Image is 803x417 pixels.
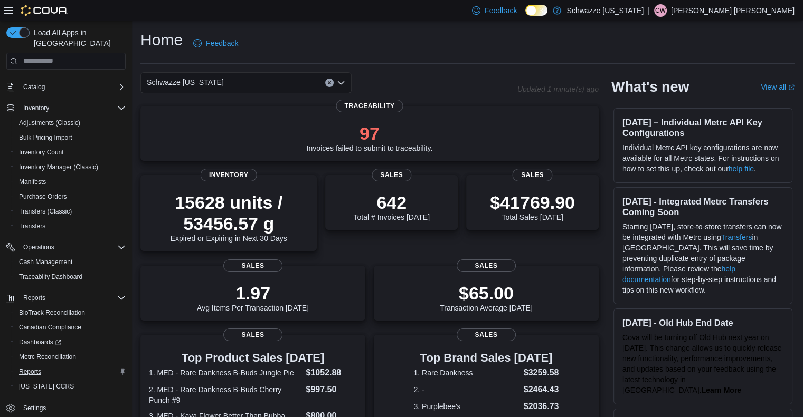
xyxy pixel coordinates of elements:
[201,169,257,181] span: Inventory
[2,400,130,415] button: Settings
[19,133,72,142] span: Bulk Pricing Import
[15,351,80,363] a: Metrc Reconciliation
[23,83,45,91] span: Catalog
[15,306,126,319] span: BioTrack Reconciliation
[622,317,783,328] h3: [DATE] - Old Hub End Date
[307,123,433,144] p: 97
[23,294,45,302] span: Reports
[189,33,242,54] a: Feedback
[197,283,309,304] p: 1.97
[490,192,575,213] p: $41769.90
[19,207,72,216] span: Transfers (Classic)
[19,308,85,317] span: BioTrack Reconciliation
[223,328,282,341] span: Sales
[513,169,552,181] span: Sales
[413,352,559,364] h3: Top Brand Sales [DATE]
[701,386,741,394] strong: Learn More
[19,241,59,254] button: Operations
[524,400,559,413] dd: $2036.73
[11,350,130,364] button: Metrc Reconciliation
[413,401,519,412] dt: 3. Purplebee's
[15,176,50,188] a: Manifests
[729,164,754,173] a: help file
[622,265,735,284] a: help documentation
[19,273,82,281] span: Traceabilty Dashboard
[525,5,547,16] input: Dark Mode
[15,205,76,218] a: Transfers (Classic)
[2,101,130,115] button: Inventory
[15,190,126,203] span: Purchase Orders
[15,220,50,232] a: Transfers
[19,192,67,201] span: Purchase Orders
[325,79,334,87] button: Clear input
[524,366,559,379] dd: $3259.58
[11,189,130,204] button: Purchase Orders
[11,204,130,219] button: Transfers (Classic)
[622,221,783,295] p: Starting [DATE], store-to-store transfers can now be integrated with Metrc using in [GEOGRAPHIC_D...
[223,259,282,272] span: Sales
[524,383,559,396] dd: $2464.43
[15,306,89,319] a: BioTrack Reconciliation
[622,117,783,138] h3: [DATE] – Individual Metrc API Key Configurations
[2,240,130,255] button: Operations
[15,321,126,334] span: Canadian Compliance
[15,256,126,268] span: Cash Management
[372,169,411,181] span: Sales
[15,365,126,378] span: Reports
[23,104,49,112] span: Inventory
[140,30,183,51] h1: Home
[306,366,356,379] dd: $1052.88
[485,5,517,16] span: Feedback
[2,80,130,94] button: Catalog
[19,222,45,230] span: Transfers
[15,380,78,393] a: [US_STATE] CCRS
[517,85,599,93] p: Updated 1 minute(s) ago
[11,174,130,189] button: Manifests
[15,380,126,393] span: Washington CCRS
[11,269,130,284] button: Traceabilty Dashboard
[721,233,752,241] a: Transfers
[15,365,45,378] a: Reports
[19,102,126,114] span: Inventory
[654,4,667,17] div: Connor Walters
[19,241,126,254] span: Operations
[19,292,126,304] span: Reports
[19,382,74,391] span: [US_STATE] CCRS
[671,4,795,17] p: [PERSON_NAME] [PERSON_NAME]
[11,145,130,160] button: Inventory Count
[19,367,41,376] span: Reports
[19,353,76,361] span: Metrc Reconciliation
[19,148,64,157] span: Inventory Count
[11,305,130,320] button: BioTrack Reconciliation
[11,255,130,269] button: Cash Management
[206,38,238,49] span: Feedback
[11,364,130,379] button: Reports
[15,336,126,348] span: Dashboards
[15,321,86,334] a: Canadian Compliance
[353,192,429,213] p: 642
[19,323,81,332] span: Canadian Compliance
[15,146,126,159] span: Inventory Count
[11,320,130,335] button: Canadian Compliance
[413,367,519,378] dt: 1. Rare Dankness
[21,5,68,16] img: Cova
[15,336,65,348] a: Dashboards
[19,338,61,346] span: Dashboards
[23,404,46,412] span: Settings
[149,367,301,378] dt: 1. MED - Rare Dankness B-Buds Jungle Pie
[19,81,49,93] button: Catalog
[413,384,519,395] dt: 2. -
[337,79,345,87] button: Open list of options
[11,160,130,174] button: Inventory Manager (Classic)
[655,4,666,17] span: CW
[15,176,126,188] span: Manifests
[611,79,689,95] h2: What's new
[19,292,50,304] button: Reports
[19,258,72,266] span: Cash Management
[197,283,309,312] div: Avg Items Per Transaction [DATE]
[490,192,575,221] div: Total Sales [DATE]
[147,76,224,89] span: Schwazze [US_STATE]
[149,192,308,234] p: 15628 units / 53456.57 g
[11,115,130,130] button: Adjustments (Classic)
